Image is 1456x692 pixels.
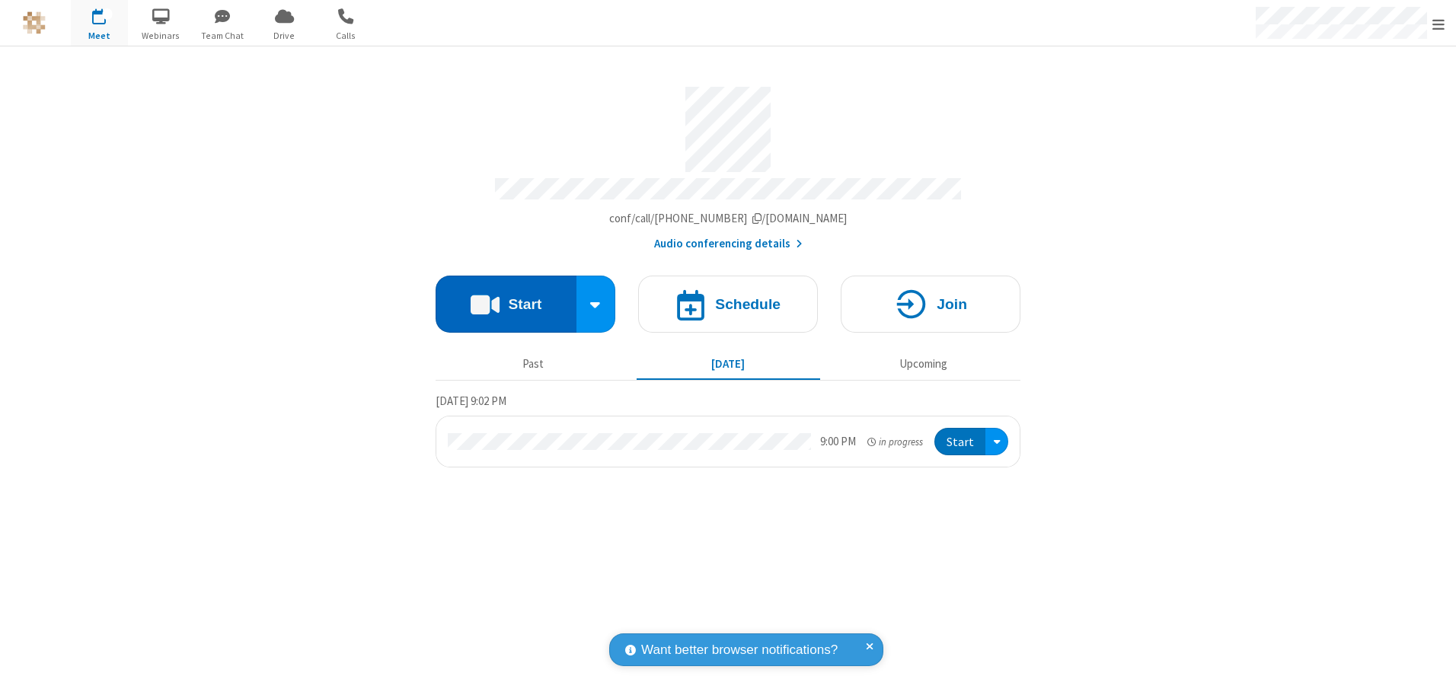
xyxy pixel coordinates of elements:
[937,297,967,311] h4: Join
[436,392,1020,468] section: Today's Meetings
[820,433,856,451] div: 9:00 PM
[442,349,625,378] button: Past
[436,276,576,333] button: Start
[638,276,818,333] button: Schedule
[609,211,848,225] span: Copy my meeting room link
[641,640,838,660] span: Want better browser notifications?
[103,8,113,20] div: 1
[436,394,506,408] span: [DATE] 9:02 PM
[832,349,1015,378] button: Upcoming
[318,29,375,43] span: Calls
[841,276,1020,333] button: Join
[867,435,923,449] em: in progress
[609,210,848,228] button: Copy my meeting room linkCopy my meeting room link
[715,297,781,311] h4: Schedule
[23,11,46,34] img: QA Selenium DO NOT DELETE OR CHANGE
[637,349,820,378] button: [DATE]
[194,29,251,43] span: Team Chat
[436,75,1020,253] section: Account details
[934,428,985,456] button: Start
[256,29,313,43] span: Drive
[508,297,541,311] h4: Start
[654,235,803,253] button: Audio conferencing details
[985,428,1008,456] div: Open menu
[71,29,128,43] span: Meet
[133,29,190,43] span: Webinars
[576,276,616,333] div: Start conference options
